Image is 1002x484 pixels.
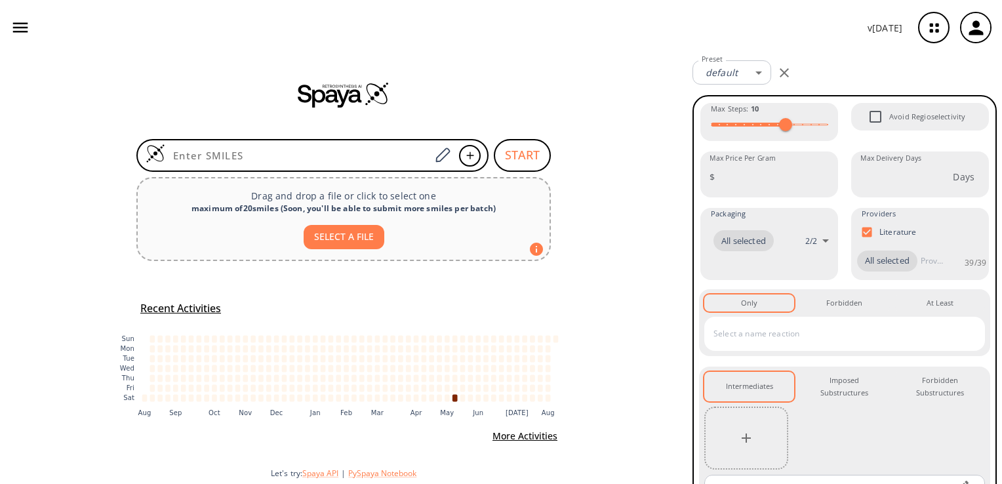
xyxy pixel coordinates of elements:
[826,297,862,309] div: Forbidden
[411,409,422,416] text: Apr
[135,298,226,319] button: Recent Activities
[121,374,134,382] text: Thu
[338,468,348,479] span: |
[440,409,454,416] text: May
[120,365,134,372] text: Wed
[710,323,959,344] input: Select a name reaction
[270,409,283,416] text: Dec
[706,66,738,79] em: default
[862,208,896,220] span: Providers
[895,372,985,401] button: Forbidden Substructures
[122,335,134,342] text: Sun
[751,104,759,113] strong: 10
[711,103,759,115] span: Max Steps :
[302,468,338,479] button: Spaya API
[123,394,134,401] text: Sat
[879,226,917,237] p: Literature
[138,409,555,416] g: x-axis tick label
[857,254,917,268] span: All selected
[713,235,774,248] span: All selected
[310,409,321,416] text: Jan
[165,149,430,162] input: Enter SMILES
[906,374,974,399] div: Forbidden Substructures
[239,409,252,416] text: Nov
[965,257,986,268] p: 39 / 39
[889,111,965,123] span: Avoid Regioselectivity
[371,409,384,416] text: Mar
[298,81,390,108] img: Spaya logo
[860,153,921,163] label: Max Delivery Days
[711,208,746,220] span: Packaging
[209,409,220,416] text: Oct
[927,297,953,309] div: At Least
[148,203,539,214] div: maximum of 20 smiles ( Soon, you'll be able to submit more smiles per batch )
[120,345,134,352] text: Mon
[917,251,946,272] input: Provider name
[702,54,723,64] label: Preset
[704,294,794,312] button: Only
[810,374,879,399] div: Imposed Substructures
[472,409,483,416] text: Jun
[120,335,134,401] g: y-axis tick label
[146,144,165,163] img: Logo Spaya
[726,380,773,392] div: Intermediates
[895,294,985,312] button: At Least
[494,139,551,172] button: START
[710,153,776,163] label: Max Price Per Gram
[868,21,902,35] p: v [DATE]
[487,424,563,449] button: More Activities
[805,235,817,247] p: 2 / 2
[799,294,889,312] button: Forbidden
[122,355,134,362] text: Tue
[304,225,384,249] button: SELECT A FILE
[542,409,555,416] text: Aug
[340,409,352,416] text: Feb
[140,302,221,315] h5: Recent Activities
[741,297,757,309] div: Only
[704,372,794,401] button: Intermediates
[169,409,182,416] text: Sep
[348,468,416,479] button: PySpaya Notebook
[506,409,529,416] text: [DATE]
[862,103,889,131] span: Avoid Regioselectivity
[953,170,974,184] p: Days
[799,372,889,401] button: Imposed Substructures
[138,409,151,416] text: Aug
[710,170,715,184] p: $
[127,384,134,392] text: Fri
[148,189,539,203] p: Drag and drop a file or click to select one
[271,468,682,479] div: Let's try:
